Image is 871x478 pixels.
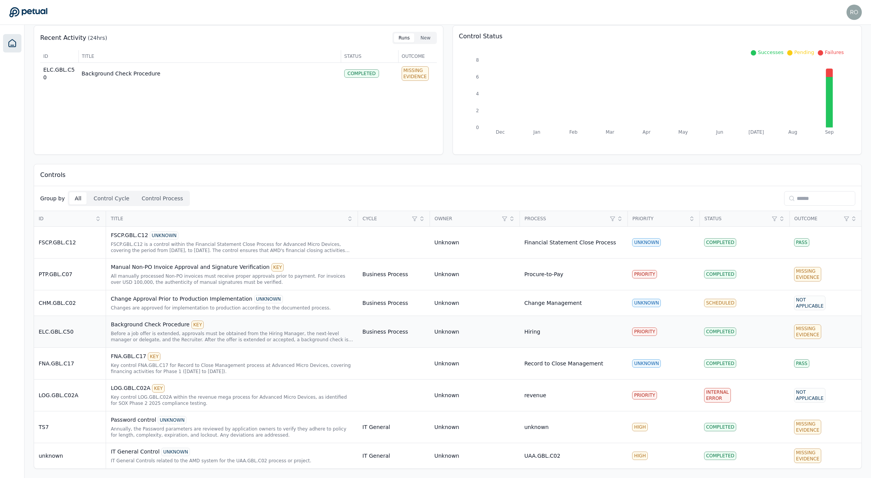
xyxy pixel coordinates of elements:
[148,352,160,361] div: KEY
[435,299,459,307] div: Unknown
[39,328,101,336] div: ELC.GBL.C50
[748,129,764,135] tspan: [DATE]
[476,91,479,97] tspan: 4
[111,263,353,272] div: Manual Non-PO Invoice Approval and Signature Verification
[569,129,577,135] tspan: Feb
[524,328,540,336] div: Hiring
[476,57,479,63] tspan: 8
[39,423,101,431] div: TS7
[476,125,479,130] tspan: 0
[39,360,101,367] div: FNA.GBL.C17
[524,270,563,278] div: Procure-to-Pay
[435,423,459,431] div: Unknown
[524,452,560,460] div: UAA.GBL.C02
[394,33,414,43] button: Runs
[111,305,353,311] div: Changes are approved for implementation to production according to the documented process.
[78,63,341,85] td: Background Check Procedure
[416,33,435,43] button: New
[524,299,582,307] div: Change Management
[794,216,842,222] span: Outcome
[788,129,797,135] tspan: Aug
[3,34,21,52] a: Dashboard
[344,69,379,78] div: Completed
[358,316,430,348] td: Business Process
[111,426,353,438] div: Annually, the Password parameters are reviewed by application owners to verify they adhere to pol...
[358,259,430,290] td: Business Process
[111,448,353,456] div: IT General Control
[111,384,353,393] div: LOG.GBL.C02A
[704,238,736,247] div: Completed
[704,359,736,368] div: Completed
[794,420,821,434] div: Missing Evidence
[704,327,736,336] div: Completed
[794,388,825,403] div: Not Applicable
[344,53,395,59] span: Status
[704,299,736,307] div: Scheduled
[136,192,188,205] button: Control Process
[111,216,345,222] span: Title
[435,452,459,460] div: Unknown
[111,295,353,303] div: Change Approval Prior to Production Implementation
[254,295,283,303] div: UNKNOWN
[271,263,284,272] div: KEY
[69,192,87,205] button: All
[82,53,338,59] span: Title
[111,352,353,361] div: FNA.GBL.C17
[794,324,821,339] div: Missing Evidence
[632,391,657,399] div: PRIORITY
[716,129,723,135] tspan: Jun
[533,129,540,135] tspan: Jan
[704,452,736,460] div: Completed
[632,238,661,247] div: UNKNOWN
[794,359,809,368] div: Pass
[88,34,107,42] p: (24hrs)
[632,423,648,431] div: HIGH
[435,216,500,222] span: Owner
[632,216,686,222] span: Priority
[150,231,178,240] div: UNKNOWN
[88,192,135,205] button: Control Cycle
[632,299,661,307] div: UNKNOWN
[39,452,101,460] div: unknown
[525,216,608,222] span: Process
[524,360,603,367] div: Record to Close Management
[794,296,825,310] div: Not Applicable
[40,195,65,202] p: Group by
[524,391,546,399] div: revenue
[111,273,353,285] div: All manually processed Non-PO invoices must receive proper approvals prior to payment. For invoic...
[152,384,165,393] div: KEY
[758,49,783,55] span: Successes
[111,416,353,424] div: Password control
[111,394,353,406] div: Key control LOG.GBL.C02A within the revenue mega process for Advanced Micro Devices, as identifie...
[158,416,186,424] div: UNKNOWN
[358,290,430,316] td: Business Process
[111,241,353,254] div: FSCP.GBL.C12 is a control within the Financial Statement Close Process for Advanced Micro Devices...
[40,170,65,180] p: Controls
[524,239,616,246] div: Financial Statement Close Process
[43,67,75,80] span: ELC.GBL.C50
[846,5,862,20] img: roberto+amd@petual.ai
[435,391,459,399] div: Unknown
[606,129,614,135] tspan: Mar
[39,391,101,399] div: LOG.GBL.C02A
[402,53,434,59] span: Outcome
[435,239,459,246] div: Unknown
[39,239,101,246] div: FSCP.GBL.C12
[111,321,353,329] div: Background Check Procedure
[794,267,821,282] div: Missing Evidence
[794,238,809,247] div: Pass
[40,33,86,43] p: Recent Activity
[794,449,821,463] div: Missing Evidence
[632,327,657,336] div: PRIORITY
[39,216,93,222] span: ID
[476,108,479,113] tspan: 2
[191,321,204,329] div: KEY
[111,231,353,240] div: FSCP.GBL.C12
[435,328,459,336] div: Unknown
[496,129,505,135] tspan: Dec
[111,362,353,375] div: Key control FNA.GBL.C17 for Record to Close Management process at Advanced Micro Devices, coverin...
[632,270,657,278] div: PRIORITY
[161,448,190,456] div: UNKNOWN
[632,452,648,460] div: HIGH
[435,270,459,278] div: Unknown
